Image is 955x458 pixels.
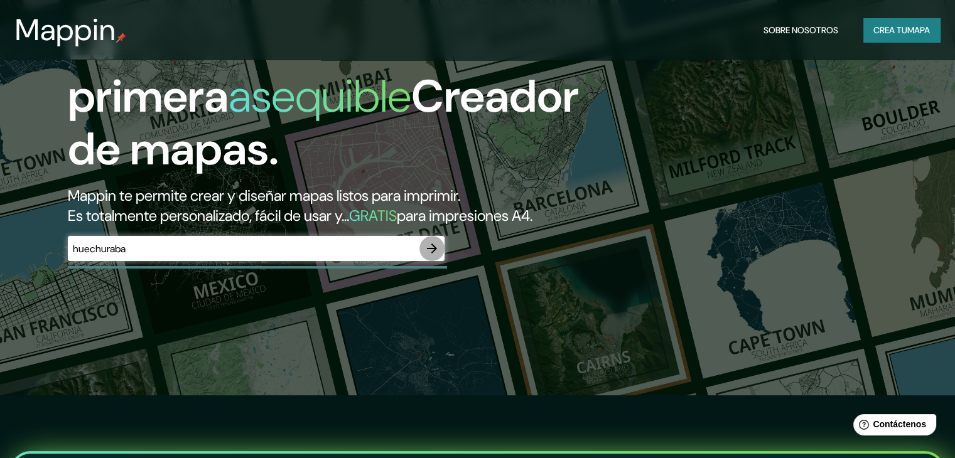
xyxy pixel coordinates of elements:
[843,409,941,444] iframe: Lanzador de widgets de ayuda
[68,242,419,256] input: Elige tu lugar favorito
[68,14,229,125] font: La primera
[863,18,940,42] button: Crea tumapa
[68,67,579,178] font: Creador de mapas.
[116,33,126,43] img: pin de mapeo
[873,24,907,36] font: Crea tu
[229,67,411,125] font: asequible
[349,206,397,225] font: GRATIS
[763,24,838,36] font: Sobre nosotros
[68,186,460,205] font: Mappin te permite crear y diseñar mapas listos para imprimir.
[758,18,843,42] button: Sobre nosotros
[907,24,930,36] font: mapa
[397,206,532,225] font: para impresiones A4.
[15,10,116,50] font: Mappin
[68,206,349,225] font: Es totalmente personalizado, fácil de usar y...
